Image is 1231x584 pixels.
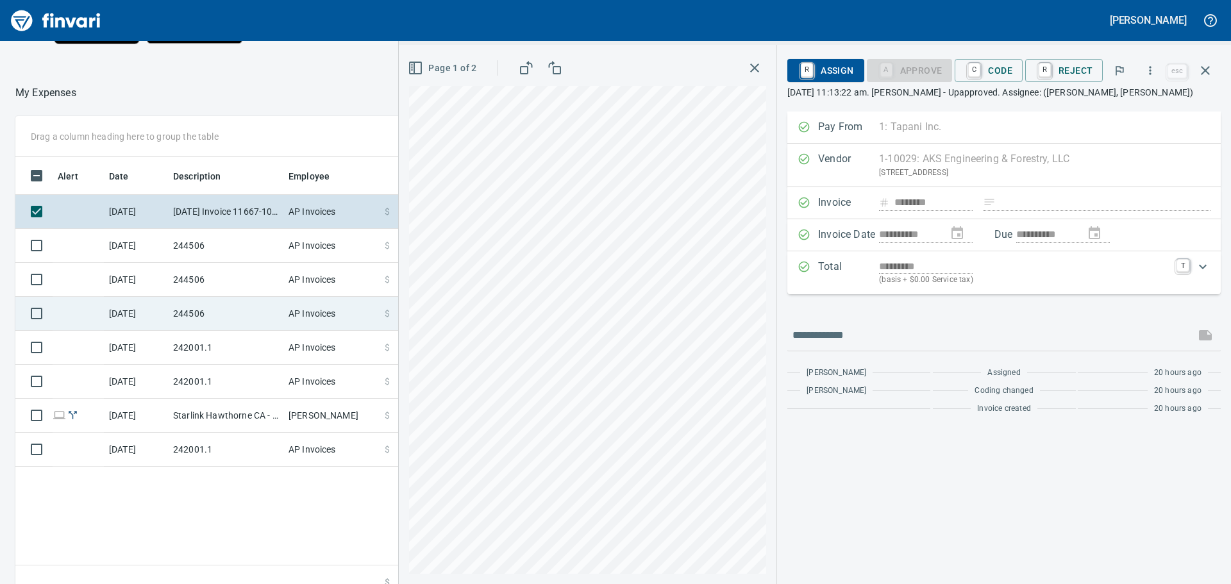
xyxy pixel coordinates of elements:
[385,409,390,422] span: $
[879,274,1169,287] p: (basis + $0.00 Service tax)
[15,85,76,101] p: My Expenses
[385,307,390,320] span: $
[1154,367,1202,380] span: 20 hours ago
[283,263,380,297] td: AP Invoices
[8,5,104,36] img: Finvari
[410,60,476,76] span: Page 1 of 2
[58,169,78,184] span: Alert
[1105,56,1134,85] button: Flag
[975,385,1033,397] span: Coding changed
[109,169,129,184] span: Date
[31,130,219,143] p: Drag a column heading here to group the table
[283,195,380,229] td: AP Invoices
[104,399,168,433] td: [DATE]
[1177,259,1189,272] a: T
[173,169,238,184] span: Description
[104,297,168,331] td: [DATE]
[385,341,390,354] span: $
[283,229,380,263] td: AP Invoices
[385,273,390,286] span: $
[787,86,1221,99] p: [DATE] 11:13:22 am. [PERSON_NAME] - Upapproved. Assignee: ([PERSON_NAME], [PERSON_NAME])
[168,297,283,331] td: 244506
[168,399,283,433] td: Starlink Hawthorne CA - Klickitat
[385,239,390,252] span: $
[385,375,390,388] span: $
[104,195,168,229] td: [DATE]
[818,259,879,287] p: Total
[1025,59,1103,82] button: RReject
[168,263,283,297] td: 244506
[168,365,283,399] td: 242001.1
[168,433,283,467] td: 242001.1
[867,64,953,75] div: Coding Required
[798,60,853,81] span: Assign
[965,60,1012,81] span: Code
[389,169,439,184] span: Amount
[104,229,168,263] td: [DATE]
[977,403,1031,415] span: Invoice created
[1136,56,1164,85] button: More
[1168,64,1187,78] a: esc
[15,85,76,101] nav: breadcrumb
[1154,403,1202,415] span: 20 hours ago
[807,385,866,397] span: [PERSON_NAME]
[801,63,813,77] a: R
[1190,320,1221,351] span: This records your message into the invoice and notifies anyone mentioned
[405,56,482,80] button: Page 1 of 2
[58,169,95,184] span: Alert
[66,411,80,419] span: Split transaction
[385,205,390,218] span: $
[955,59,1023,82] button: CCode
[1110,13,1187,27] h5: [PERSON_NAME]
[385,443,390,456] span: $
[104,365,168,399] td: [DATE]
[283,297,380,331] td: AP Invoices
[283,331,380,365] td: AP Invoices
[283,433,380,467] td: AP Invoices
[53,411,66,419] span: Online transaction
[1039,63,1051,77] a: R
[787,59,864,82] button: RAssign
[289,169,346,184] span: Employee
[289,169,330,184] span: Employee
[104,331,168,365] td: [DATE]
[1107,10,1190,30] button: [PERSON_NAME]
[173,169,221,184] span: Description
[168,331,283,365] td: 242001.1
[283,399,380,433] td: [PERSON_NAME]
[1035,60,1093,81] span: Reject
[1164,55,1221,86] span: Close invoice
[104,433,168,467] td: [DATE]
[104,263,168,297] td: [DATE]
[807,367,866,380] span: [PERSON_NAME]
[283,365,380,399] td: AP Invoices
[168,195,283,229] td: [DATE] Invoice 11667-10 from AKS Engineering & Forestry, LLC (1-10029)
[987,367,1020,380] span: Assigned
[168,229,283,263] td: 244506
[1154,385,1202,397] span: 20 hours ago
[968,63,980,77] a: C
[787,251,1221,294] div: Expand
[109,169,146,184] span: Date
